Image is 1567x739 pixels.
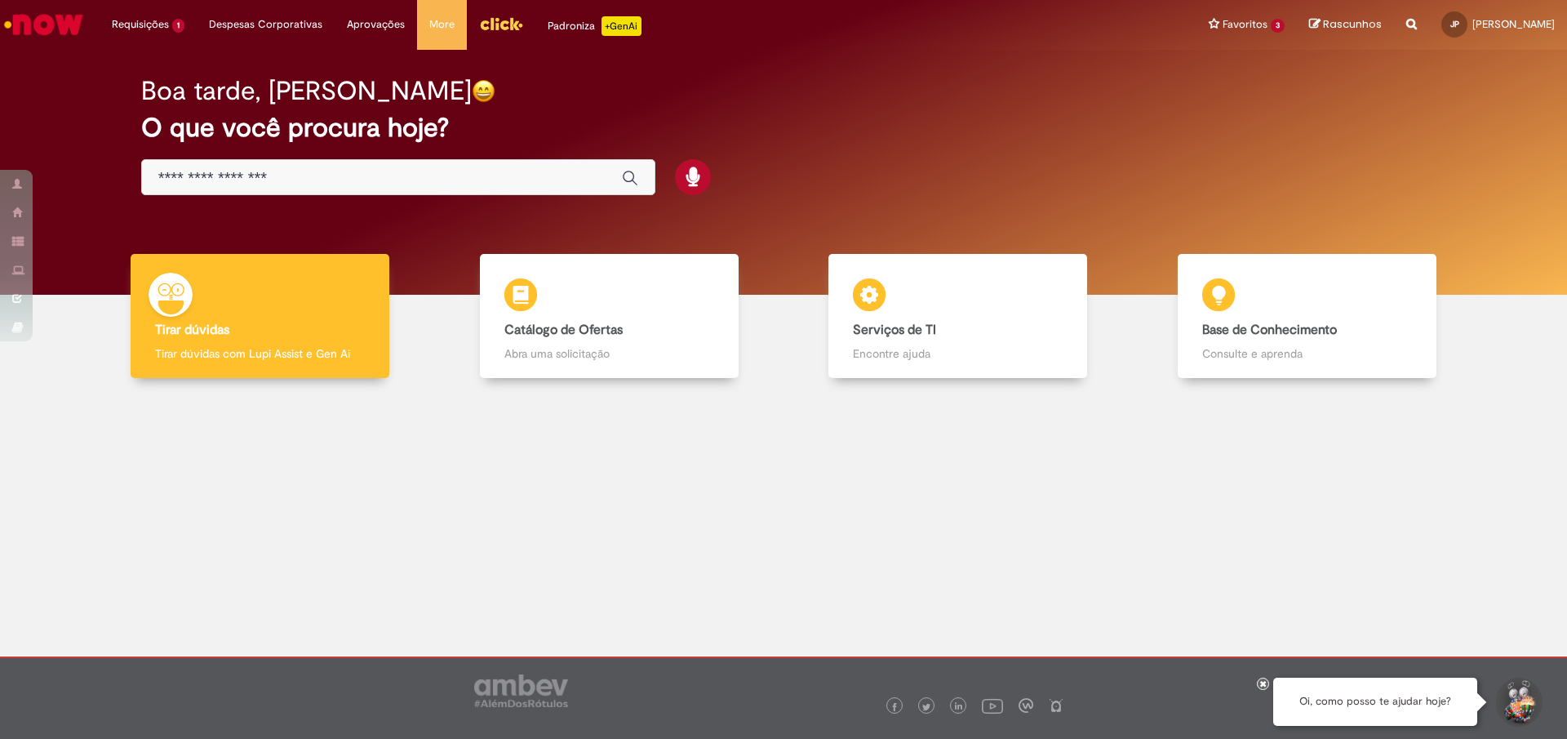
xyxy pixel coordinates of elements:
a: Catálogo de Ofertas Abra uma solicitação [435,254,784,379]
span: 3 [1271,19,1285,33]
img: click_logo_yellow_360x200.png [479,11,523,36]
img: logo_footer_linkedin.png [955,702,963,712]
b: Base de Conhecimento [1202,322,1337,338]
span: 1 [172,19,184,33]
h2: O que você procura hoje? [141,114,1427,142]
button: Iniciar Conversa de Suporte [1494,678,1543,727]
span: Favoritos [1223,16,1267,33]
img: logo_footer_naosei.png [1049,698,1063,713]
p: Consulte e aprenda [1202,345,1412,362]
h2: Boa tarde, [PERSON_NAME] [141,77,472,105]
p: Tirar dúvidas com Lupi Assist e Gen Ai [155,345,365,362]
img: logo_footer_ambev_rotulo_gray.png [474,674,568,707]
b: Tirar dúvidas [155,322,229,338]
p: Abra uma solicitação [504,345,714,362]
img: logo_footer_twitter.png [922,703,930,711]
span: Aprovações [347,16,405,33]
img: logo_footer_youtube.png [982,695,1003,716]
a: Base de Conhecimento Consulte e aprenda [1133,254,1482,379]
span: JP [1450,19,1459,29]
a: Tirar dúvidas Tirar dúvidas com Lupi Assist e Gen Ai [86,254,435,379]
div: Padroniza [548,16,641,36]
p: +GenAi [601,16,641,36]
a: Rascunhos [1309,17,1382,33]
img: logo_footer_workplace.png [1019,698,1033,713]
span: Rascunhos [1323,16,1382,32]
div: Oi, como posso te ajudar hoje? [1273,678,1477,726]
img: logo_footer_facebook.png [890,703,899,711]
span: More [429,16,455,33]
a: Serviços de TI Encontre ajuda [783,254,1133,379]
p: Encontre ajuda [853,345,1063,362]
b: Serviços de TI [853,322,936,338]
img: ServiceNow [2,8,86,41]
img: happy-face.png [472,79,495,103]
span: Requisições [112,16,169,33]
b: Catálogo de Ofertas [504,322,623,338]
span: Despesas Corporativas [209,16,322,33]
span: [PERSON_NAME] [1472,17,1555,31]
